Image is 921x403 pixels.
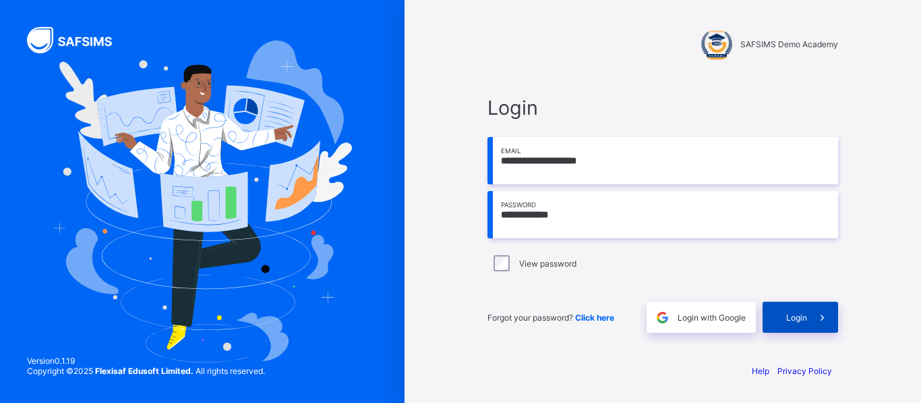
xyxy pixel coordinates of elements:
[740,39,838,49] span: SAFSIMS Demo Academy
[575,313,614,323] a: Click here
[27,27,128,53] img: SAFSIMS Logo
[655,310,670,325] img: google.396cfc9801f0270233282035f929180a.svg
[519,259,576,269] label: View password
[487,313,614,323] span: Forgot your password?
[678,313,746,323] span: Login with Google
[95,366,194,376] strong: Flexisaf Edusoft Limited.
[27,366,265,376] span: Copyright © 2025 All rights reserved.
[27,356,265,366] span: Version 0.1.19
[487,96,838,119] span: Login
[777,366,832,376] a: Privacy Policy
[53,41,352,363] img: Hero Image
[752,366,769,376] a: Help
[786,313,807,323] span: Login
